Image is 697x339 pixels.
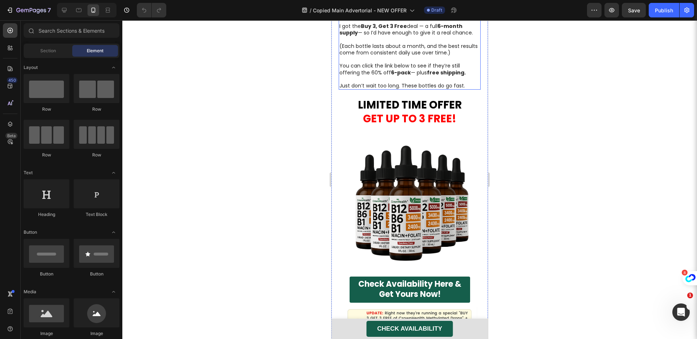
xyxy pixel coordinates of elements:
[5,133,17,139] div: Beta
[3,3,54,17] button: 7
[431,7,442,13] span: Draft
[48,6,51,15] p: 7
[74,330,119,337] div: Image
[40,48,56,54] span: Section
[74,211,119,218] div: Text Block
[7,77,17,83] div: 450
[74,106,119,113] div: Row
[310,7,311,14] span: /
[622,3,646,17] button: Save
[24,23,119,38] input: Search Sections & Elements
[108,286,119,298] span: Toggle open
[649,3,679,17] button: Publish
[628,7,640,13] span: Save
[108,167,119,179] span: Toggle open
[24,152,69,158] div: Row
[87,48,103,54] span: Element
[24,229,37,236] span: Button
[24,106,69,113] div: Row
[655,7,673,14] div: Publish
[24,330,69,337] div: Image
[74,152,119,158] div: Row
[137,3,166,17] div: Undo/Redo
[24,271,69,277] div: Button
[672,303,690,321] iframe: Intercom live chat
[108,226,119,238] span: Toggle open
[7,287,149,320] img: gempages_528289855323505790-620a4ec5-3fc6-42b9-9a1e-a9d4836ed6cd.png
[24,211,69,218] div: Heading
[313,7,407,14] span: Copied Main Advertorial - NEW OFFER
[24,64,38,71] span: Layout
[74,271,119,277] div: Button
[24,289,36,295] span: Media
[24,169,33,176] span: Text
[687,293,693,298] span: 1
[331,20,488,339] iframe: Design area
[108,62,119,73] span: Toggle open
